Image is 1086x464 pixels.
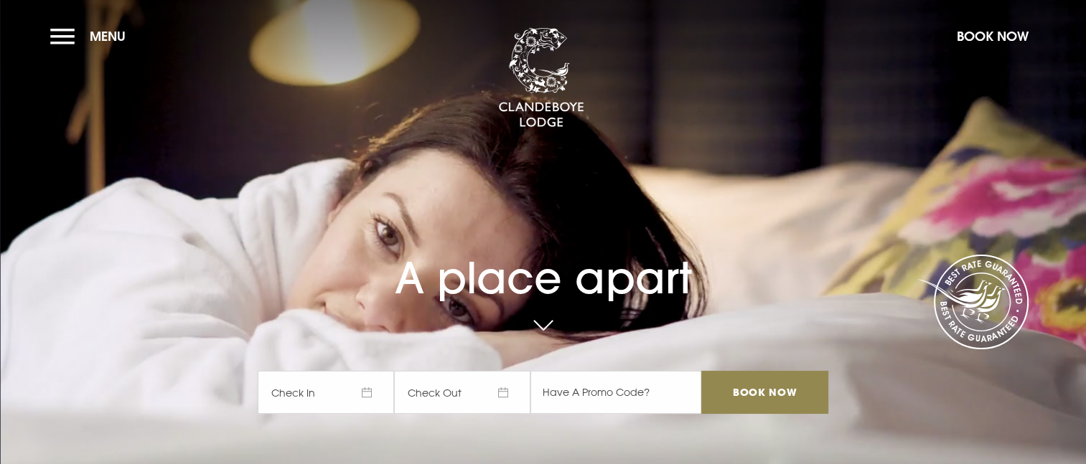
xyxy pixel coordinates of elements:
[950,21,1036,52] button: Book Now
[530,371,701,414] input: Have A Promo Code?
[701,371,828,414] input: Book Now
[50,21,133,52] button: Menu
[258,371,394,414] span: Check In
[498,28,584,128] img: Clandeboye Lodge
[258,224,828,303] h1: A place apart
[90,28,126,44] span: Menu
[394,371,530,414] span: Check Out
